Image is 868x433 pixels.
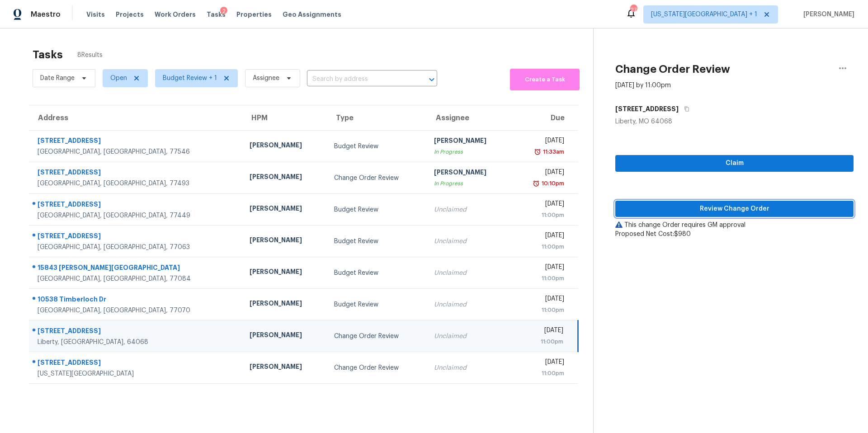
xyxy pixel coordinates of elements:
[519,369,564,378] div: 11:00pm
[519,337,563,346] div: 11:00pm
[519,263,564,274] div: [DATE]
[40,74,75,83] span: Date Range
[250,267,320,278] div: [PERSON_NAME]
[519,274,564,283] div: 11:00pm
[31,10,61,19] span: Maestro
[519,358,564,369] div: [DATE]
[38,179,235,188] div: [GEOGRAPHIC_DATA], [GEOGRAPHIC_DATA], 77493
[38,274,235,283] div: [GEOGRAPHIC_DATA], [GEOGRAPHIC_DATA], 77084
[33,50,63,59] h2: Tasks
[434,300,504,309] div: Unclaimed
[29,105,242,131] th: Address
[615,155,854,172] button: Claim
[434,363,504,372] div: Unclaimed
[514,75,575,85] span: Create a Task
[242,105,327,131] th: HPM
[250,204,320,215] div: [PERSON_NAME]
[434,237,504,246] div: Unclaimed
[250,330,320,342] div: [PERSON_NAME]
[207,11,226,18] span: Tasks
[533,179,540,188] img: Overdue Alarm Icon
[334,332,420,341] div: Change Order Review
[534,147,541,156] img: Overdue Alarm Icon
[110,74,127,83] span: Open
[519,294,564,306] div: [DATE]
[615,230,854,239] div: Proposed Net Cost: $980
[236,10,272,19] span: Properties
[623,203,846,215] span: Review Change Order
[77,51,103,60] span: 8 Results
[519,136,564,147] div: [DATE]
[540,179,564,188] div: 10:10pm
[250,141,320,152] div: [PERSON_NAME]
[38,136,235,147] div: [STREET_ADDRESS]
[38,263,235,274] div: 15843 [PERSON_NAME][GEOGRAPHIC_DATA]
[334,300,420,309] div: Budget Review
[38,338,235,347] div: Liberty, [GEOGRAPHIC_DATA], 64068
[800,10,854,19] span: [PERSON_NAME]
[427,105,511,131] th: Assignee
[220,7,227,16] div: 2
[38,231,235,243] div: [STREET_ADDRESS]
[434,332,504,341] div: Unclaimed
[38,168,235,179] div: [STREET_ADDRESS]
[434,147,504,156] div: In Progress
[38,369,235,378] div: [US_STATE][GEOGRAPHIC_DATA]
[615,81,671,90] div: [DATE] by 11:00pm
[334,268,420,278] div: Budget Review
[519,199,564,211] div: [DATE]
[679,101,691,117] button: Copy Address
[434,179,504,188] div: In Progress
[519,306,564,315] div: 11:00pm
[155,10,196,19] span: Work Orders
[510,69,580,90] button: Create a Task
[519,211,564,220] div: 11:00pm
[651,10,757,19] span: [US_STATE][GEOGRAPHIC_DATA] + 1
[250,299,320,310] div: [PERSON_NAME]
[334,142,420,151] div: Budget Review
[519,242,564,251] div: 11:00pm
[334,174,420,183] div: Change Order Review
[334,205,420,214] div: Budget Review
[116,10,144,19] span: Projects
[434,205,504,214] div: Unclaimed
[283,10,341,19] span: Geo Assignments
[334,237,420,246] div: Budget Review
[38,243,235,252] div: [GEOGRAPHIC_DATA], [GEOGRAPHIC_DATA], 77063
[434,136,504,147] div: [PERSON_NAME]
[38,200,235,211] div: [STREET_ADDRESS]
[38,295,235,306] div: 10538 Timberloch Dr
[623,158,846,169] span: Claim
[519,168,564,179] div: [DATE]
[615,104,679,113] h5: [STREET_ADDRESS]
[541,147,564,156] div: 11:33am
[38,358,235,369] div: [STREET_ADDRESS]
[615,117,854,126] div: Liberty, MO 64068
[86,10,105,19] span: Visits
[425,73,438,86] button: Open
[253,74,279,83] span: Assignee
[38,147,235,156] div: [GEOGRAPHIC_DATA], [GEOGRAPHIC_DATA], 77546
[38,306,235,315] div: [GEOGRAPHIC_DATA], [GEOGRAPHIC_DATA], 77070
[38,211,235,220] div: [GEOGRAPHIC_DATA], [GEOGRAPHIC_DATA], 77449
[615,65,730,74] h2: Change Order Review
[250,172,320,184] div: [PERSON_NAME]
[163,74,217,83] span: Budget Review + 1
[615,201,854,217] button: Review Change Order
[327,105,427,131] th: Type
[334,363,420,372] div: Change Order Review
[630,5,637,14] div: 27
[434,268,504,278] div: Unclaimed
[519,326,563,337] div: [DATE]
[434,168,504,179] div: [PERSON_NAME]
[38,326,235,338] div: [STREET_ADDRESS]
[250,235,320,247] div: [PERSON_NAME]
[511,105,578,131] th: Due
[615,221,854,230] div: This change Order requires GM approval
[307,72,412,86] input: Search by address
[519,231,564,242] div: [DATE]
[250,362,320,373] div: [PERSON_NAME]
